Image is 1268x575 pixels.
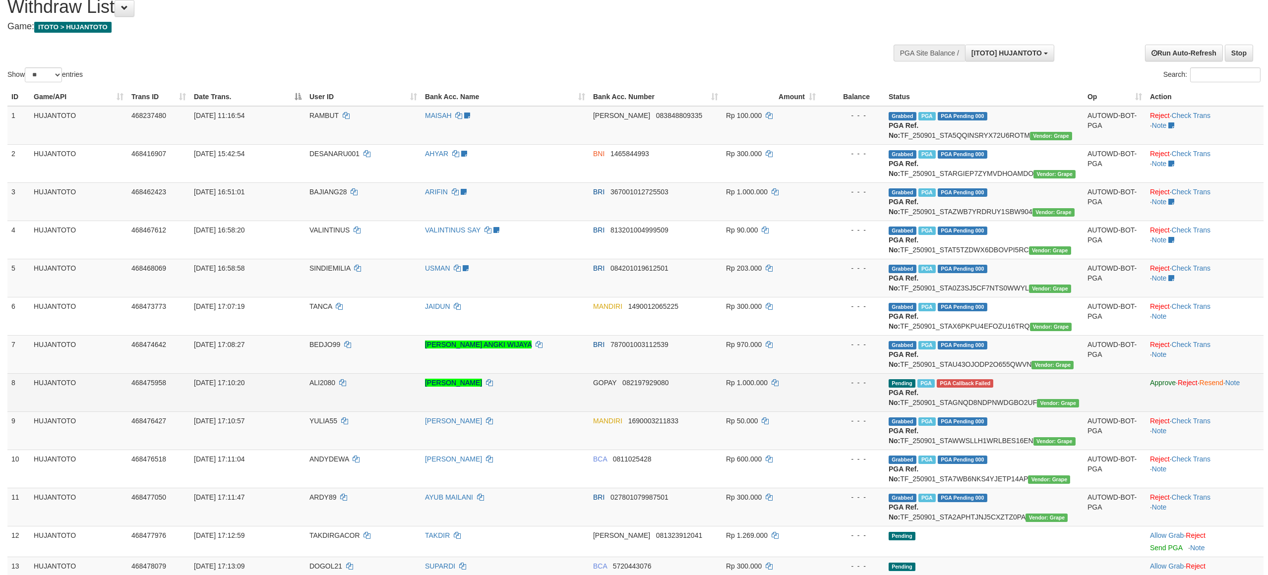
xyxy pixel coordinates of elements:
[1146,526,1264,557] td: ·
[937,379,993,388] span: PGA Error
[1037,399,1079,407] span: Vendor URL: https://settle31.1velocity.biz
[885,106,1084,145] td: TF_250901_STA5QQINSRYX72U6ROTM
[726,341,762,348] span: Rp 970.000
[1084,450,1146,488] td: AUTOWD-BOT-PGA
[1150,417,1170,425] a: Reject
[1150,379,1176,387] a: Approve
[824,301,881,311] div: - - -
[30,488,127,526] td: HUJANTOTO
[726,302,762,310] span: Rp 300.000
[628,417,678,425] span: Copy 1690003211833 to clipboard
[131,188,166,196] span: 468462423
[194,562,244,570] span: [DATE] 17:13:09
[1186,562,1206,570] a: Reject
[1146,182,1264,221] td: · ·
[889,160,918,177] b: PGA Ref. No:
[894,45,965,61] div: PGA Site Balance /
[938,341,987,349] span: PGA Pending
[131,341,166,348] span: 468474642
[30,221,127,259] td: HUJANTOTO
[726,379,768,387] span: Rp 1.000.000
[1146,450,1264,488] td: · ·
[7,106,30,145] td: 1
[938,150,987,159] span: PGA Pending
[656,531,702,539] span: Copy 081323912041 to clipboard
[824,416,881,426] div: - - -
[1200,379,1223,387] a: Resend
[593,417,622,425] span: MANDIRI
[726,188,768,196] span: Rp 1.000.000
[131,264,166,272] span: 468468069
[628,302,678,310] span: Copy 1490012065225 to clipboard
[889,265,916,273] span: Grabbed
[938,303,987,311] span: PGA Pending
[610,150,649,158] span: Copy 1465844993 to clipboard
[885,373,1084,411] td: TF_250901_STAGNQD8NDPNWDGBO2UF
[425,264,450,272] a: USMAN
[824,187,881,197] div: - - -
[726,455,762,463] span: Rp 600.000
[7,373,30,411] td: 8
[30,88,127,106] th: Game/API: activate to sort column ascending
[889,274,918,292] b: PGA Ref. No:
[610,226,668,234] span: Copy 813201004999509 to clipboard
[971,49,1042,57] span: [ITOTO] HUJANTOTO
[30,526,127,557] td: HUJANTOTO
[7,488,30,526] td: 11
[1084,88,1146,106] th: Op: activate to sort column ascending
[824,378,881,388] div: - - -
[7,450,30,488] td: 10
[1178,379,1198,387] a: Reject
[938,417,987,426] span: PGA Pending
[610,188,668,196] span: Copy 367001012725503 to clipboard
[889,198,918,216] b: PGA Ref. No:
[1032,208,1075,217] span: Vendor URL: https://settle31.1velocity.biz
[1172,188,1211,196] a: Check Trans
[593,112,650,119] span: [PERSON_NAME]
[194,455,244,463] span: [DATE] 17:11:04
[593,264,604,272] span: BRI
[425,302,450,310] a: JAIDUN
[613,455,652,463] span: Copy 0811025428 to clipboard
[593,302,622,310] span: MANDIRI
[1150,544,1182,552] a: Send PGA
[918,150,936,159] span: Marked by aeorizki
[194,150,244,158] span: [DATE] 15:42:54
[7,335,30,373] td: 7
[131,562,166,570] span: 468478079
[889,121,918,139] b: PGA Ref. No:
[1152,198,1167,206] a: Note
[425,226,481,234] a: VALINTINUS SAY
[421,88,589,106] th: Bank Acc. Name: activate to sort column ascending
[613,562,652,570] span: Copy 5720443076 to clipboard
[194,341,244,348] span: [DATE] 17:08:27
[1225,45,1253,61] a: Stop
[34,22,112,33] span: ITOTO > HUJANTOTO
[1029,285,1071,293] span: Vendor URL: https://settle31.1velocity.biz
[889,563,915,571] span: Pending
[1030,132,1072,140] span: Vendor URL: https://settle31.1velocity.biz
[1152,274,1167,282] a: Note
[1190,544,1205,552] a: Note
[1146,297,1264,335] td: · ·
[127,88,190,106] th: Trans ID: activate to sort column ascending
[131,302,166,310] span: 468473773
[30,411,127,450] td: HUJANTOTO
[7,411,30,450] td: 9
[131,417,166,425] span: 468476427
[425,112,452,119] a: MAISAH
[1150,531,1186,539] span: ·
[131,493,166,501] span: 468477050
[824,225,881,235] div: - - -
[824,492,881,502] div: - - -
[889,503,918,521] b: PGA Ref. No:
[305,88,421,106] th: User ID: activate to sort column ascending
[7,144,30,182] td: 2
[309,531,360,539] span: TAKDIRGACOR
[918,227,936,235] span: Marked by aeokris
[593,531,650,539] span: [PERSON_NAME]
[1152,160,1167,168] a: Note
[1084,221,1146,259] td: AUTOWD-BOT-PGA
[1152,427,1167,435] a: Note
[889,465,918,483] b: PGA Ref. No:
